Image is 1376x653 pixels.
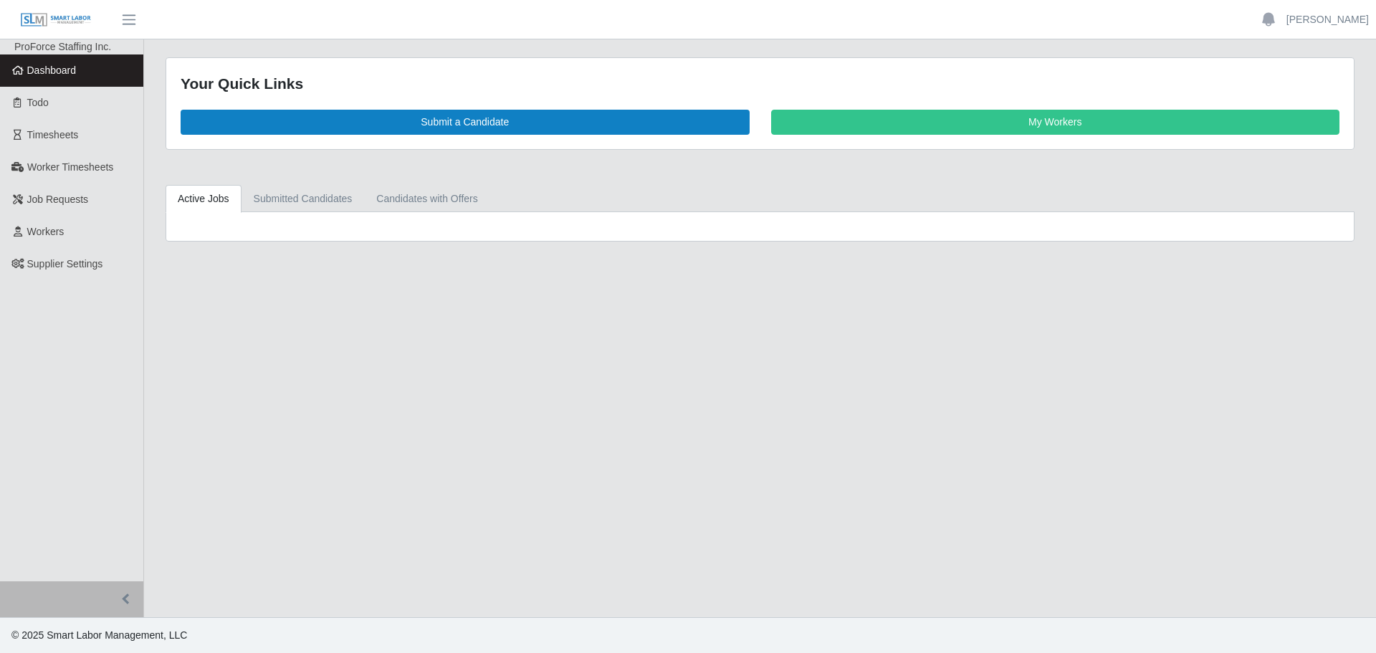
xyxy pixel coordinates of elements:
a: Active Jobs [166,185,242,213]
a: Submitted Candidates [242,185,365,213]
span: © 2025 Smart Labor Management, LLC [11,629,187,641]
div: Your Quick Links [181,72,1339,95]
a: [PERSON_NAME] [1286,12,1369,27]
span: Workers [27,226,64,237]
img: SLM Logo [20,12,92,28]
a: Submit a Candidate [181,110,750,135]
a: Candidates with Offers [364,185,489,213]
span: Job Requests [27,194,89,205]
a: My Workers [771,110,1340,135]
span: Worker Timesheets [27,161,113,173]
span: Supplier Settings [27,258,103,270]
span: Dashboard [27,65,77,76]
span: Timesheets [27,129,79,140]
span: Todo [27,97,49,108]
span: ProForce Staffing Inc. [14,41,111,52]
